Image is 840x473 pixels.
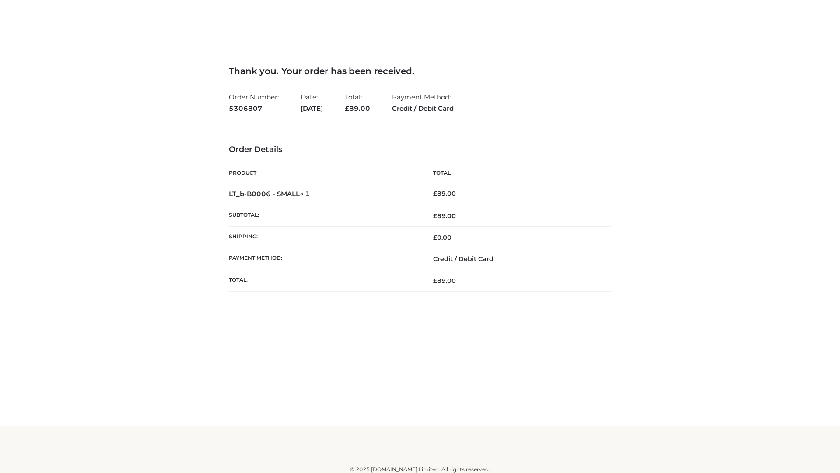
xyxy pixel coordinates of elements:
th: Shipping: [229,227,420,248]
strong: 5306807 [229,103,279,114]
strong: × 1 [300,190,310,198]
h3: Order Details [229,145,611,155]
span: £ [433,233,437,241]
th: Total [420,163,611,183]
strong: LT_b-B0006 - SMALL [229,190,310,198]
span: £ [433,277,437,285]
li: Order Number: [229,89,279,116]
th: Product [229,163,420,183]
th: Total: [229,270,420,291]
span: 89.00 [433,212,456,220]
li: Payment Method: [392,89,454,116]
span: £ [433,212,437,220]
strong: Credit / Debit Card [392,103,454,114]
span: 89.00 [433,277,456,285]
span: £ [433,190,437,198]
th: Payment method: [229,248,420,270]
span: 89.00 [345,104,370,113]
strong: [DATE] [301,103,323,114]
bdi: 0.00 [433,233,451,241]
span: £ [345,104,349,113]
li: Date: [301,89,323,116]
th: Subtotal: [229,205,420,226]
h3: Thank you. Your order has been received. [229,66,611,76]
bdi: 89.00 [433,190,456,198]
td: Credit / Debit Card [420,248,611,270]
li: Total: [345,89,370,116]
